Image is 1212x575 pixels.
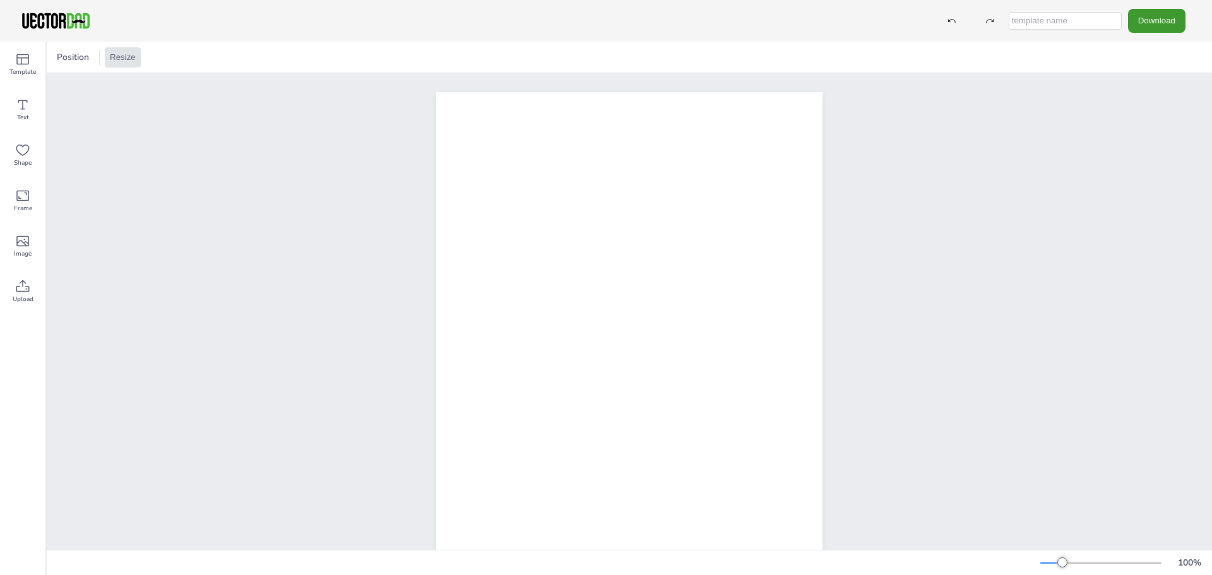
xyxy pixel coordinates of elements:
[14,158,32,168] span: Shape
[17,112,29,122] span: Text
[1009,12,1122,30] input: template name
[54,51,92,63] span: Position
[9,67,36,77] span: Template
[1128,9,1185,32] button: Download
[1174,557,1204,569] div: 100 %
[20,11,92,30] img: VectorDad-1.png
[14,249,32,259] span: Image
[105,47,141,68] button: Resize
[13,294,33,304] span: Upload
[14,203,32,213] span: Frame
